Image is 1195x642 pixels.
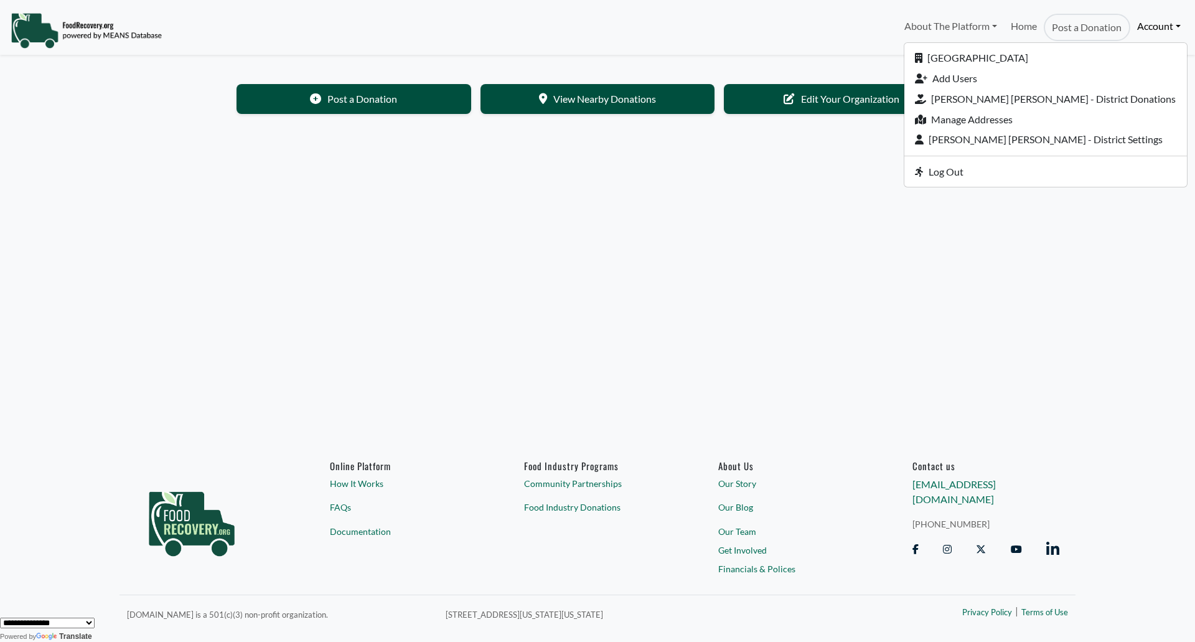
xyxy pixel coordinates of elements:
a: Food Industry Donations [524,501,671,514]
a: Documentation [330,525,477,538]
a: Get Involved [718,544,865,557]
img: Google Translate [36,633,59,641]
p: [DOMAIN_NAME] is a 501(c)(3) non-profit organization. [127,607,431,621]
a: Add Users [904,68,1187,89]
a: [GEOGRAPHIC_DATA] [904,48,1187,68]
a: [EMAIL_ADDRESS][DOMAIN_NAME] [912,478,996,505]
a: Community Partnerships [524,477,671,490]
a: [PHONE_NUMBER] [912,517,1059,531]
h6: Online Platform [330,460,477,471]
a: Terms of Use [1021,607,1068,619]
h6: Contact us [912,460,1059,471]
p: [STREET_ADDRESS][US_STATE][US_STATE] [446,607,829,621]
a: Financials & Polices [718,562,865,575]
a: Our Story [718,477,865,490]
a: How It Works [330,477,477,490]
a: [PERSON_NAME] [PERSON_NAME] - District Settings [904,130,1187,150]
a: FAQs [330,501,477,514]
a: Our Team [718,525,865,538]
a: Post a Donation [237,84,471,114]
a: Account [1130,14,1188,39]
a: [PERSON_NAME] [PERSON_NAME] - District Donations [904,88,1187,109]
a: Privacy Policy [962,607,1012,619]
a: Post a Donation [1044,14,1130,41]
a: About Us [718,460,865,471]
a: Manage Addresses [904,109,1187,130]
span: | [1015,603,1018,618]
a: About The Platform [897,14,1003,39]
a: View Nearby Donations [480,84,715,114]
a: Log Out [904,161,1187,182]
a: Our Blog [718,501,865,514]
a: Home [1004,14,1044,41]
a: Translate [36,632,92,641]
img: food_recovery_green_logo-76242d7a27de7ed26b67be613a865d9c9037ba317089b267e0515145e5e51427.png [136,460,248,578]
h6: Food Industry Programs [524,460,671,471]
img: NavigationLogo_FoodRecovery-91c16205cd0af1ed486a0f1a7774a6544ea792ac00100771e7dd3ec7c0e58e41.png [11,12,162,49]
a: Edit Your Organization [724,84,958,114]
